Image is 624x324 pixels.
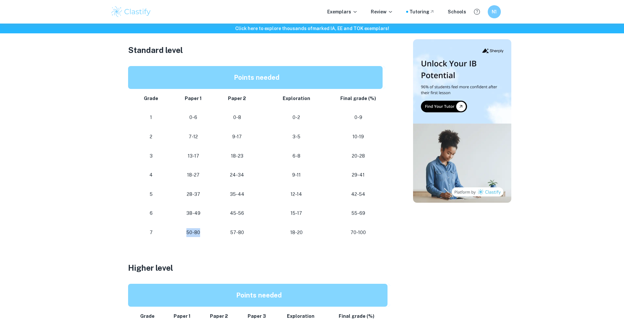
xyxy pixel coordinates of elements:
[174,314,191,319] strong: Paper 1
[339,314,374,319] strong: Final grade (%)
[234,74,279,81] strong: Points needed
[177,190,210,199] p: 28-37
[264,209,329,218] p: 15-17
[220,113,254,122] p: 0-8
[220,209,254,218] p: 45-56
[144,96,158,101] strong: Grade
[136,190,166,199] p: 5
[220,152,254,161] p: 18-23
[220,132,254,141] p: 9-17
[177,152,210,161] p: 13-17
[283,96,310,101] strong: Exploration
[448,8,466,15] a: Schools
[413,39,511,203] img: Thumbnail
[248,314,266,319] strong: Paper 3
[409,8,435,15] a: Tutoring
[128,44,390,56] h3: Standard level
[140,314,155,319] strong: Grade
[177,171,210,179] p: 18-27
[339,171,377,179] p: 29-41
[264,113,329,122] p: 0-2
[339,132,377,141] p: 10-19
[264,190,329,199] p: 12-14
[136,152,166,161] p: 3
[136,132,166,141] p: 2
[177,132,210,141] p: 7-12
[339,113,377,122] p: 0-9
[128,262,390,274] h3: Higher level
[210,314,228,319] strong: Paper 2
[228,96,246,101] strong: Paper 2
[339,228,377,237] p: 70-100
[177,209,210,218] p: 38-49
[136,171,166,179] p: 4
[220,190,254,199] p: 35-44
[264,152,329,161] p: 6-8
[177,113,210,122] p: 0-6
[136,113,166,122] p: 1
[236,291,282,299] strong: Points needed
[220,171,254,179] p: 24-34
[110,5,152,18] img: Clastify logo
[264,171,329,179] p: 9-11
[339,190,377,199] p: 42-54
[1,25,623,32] h6: Click here to explore thousands of marked IA, EE and TOK exemplars !
[220,228,254,237] p: 57-80
[287,314,314,319] strong: Exploration
[264,132,329,141] p: 3-5
[185,96,202,101] strong: Paper 1
[136,228,166,237] p: 7
[264,228,329,237] p: 18-20
[339,152,377,161] p: 20-28
[471,6,482,17] button: Help and Feedback
[488,5,501,18] button: N1
[490,8,498,15] h6: N1
[177,228,210,237] p: 50-80
[371,8,393,15] p: Review
[340,96,376,101] strong: Final grade (%)
[327,8,358,15] p: Exemplars
[339,209,377,218] p: 55-69
[136,209,166,218] p: 6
